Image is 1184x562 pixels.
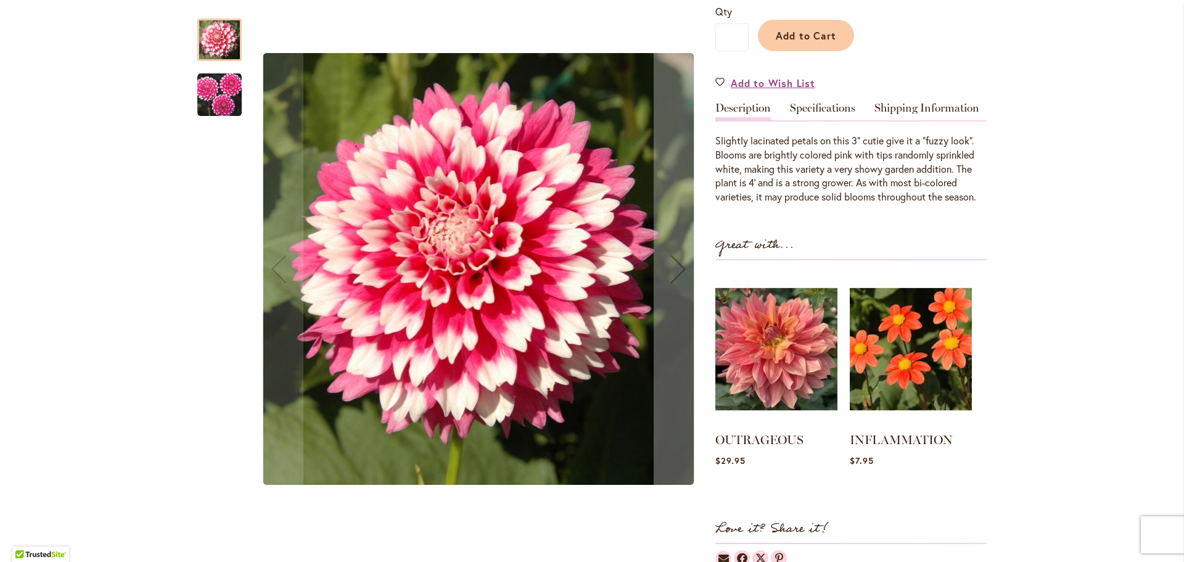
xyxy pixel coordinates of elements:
button: Next [654,6,703,532]
strong: Great with... [715,235,794,255]
span: Qty [715,5,732,18]
strong: Love it? Share it! [715,519,828,539]
div: FUZZY WUZZYFUZZY WUZZY [254,6,703,532]
a: INFLAMMATION [850,432,953,447]
div: FUZZY WUZZY [254,6,703,532]
div: Product Images [254,6,760,532]
a: Add to Wish List [715,76,815,90]
div: Slightly lacinated petals on this 3" cutie give it a "fuzzy look". Blooms are brightly colored pi... [715,134,987,204]
img: FUZZY WUZZY [263,53,694,485]
div: FUZZY WUZZY [197,61,242,116]
span: Add to Wish List [731,76,815,90]
img: FUZZY WUZZY [197,73,242,117]
a: Specifications [790,102,855,120]
span: Add to Cart [776,29,837,42]
a: OUTRAGEOUS [715,432,804,447]
img: INFLAMMATION [850,273,972,426]
div: Detailed Product Info [715,102,987,204]
a: Shipping Information [874,102,979,120]
button: Add to Cart [758,20,854,51]
img: OUTRAGEOUS [715,273,837,426]
div: FUZZY WUZZY [197,6,254,61]
span: $29.95 [715,455,746,466]
a: Description [715,102,771,120]
iframe: Launch Accessibility Center [9,518,44,553]
span: $7.95 [850,455,874,466]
